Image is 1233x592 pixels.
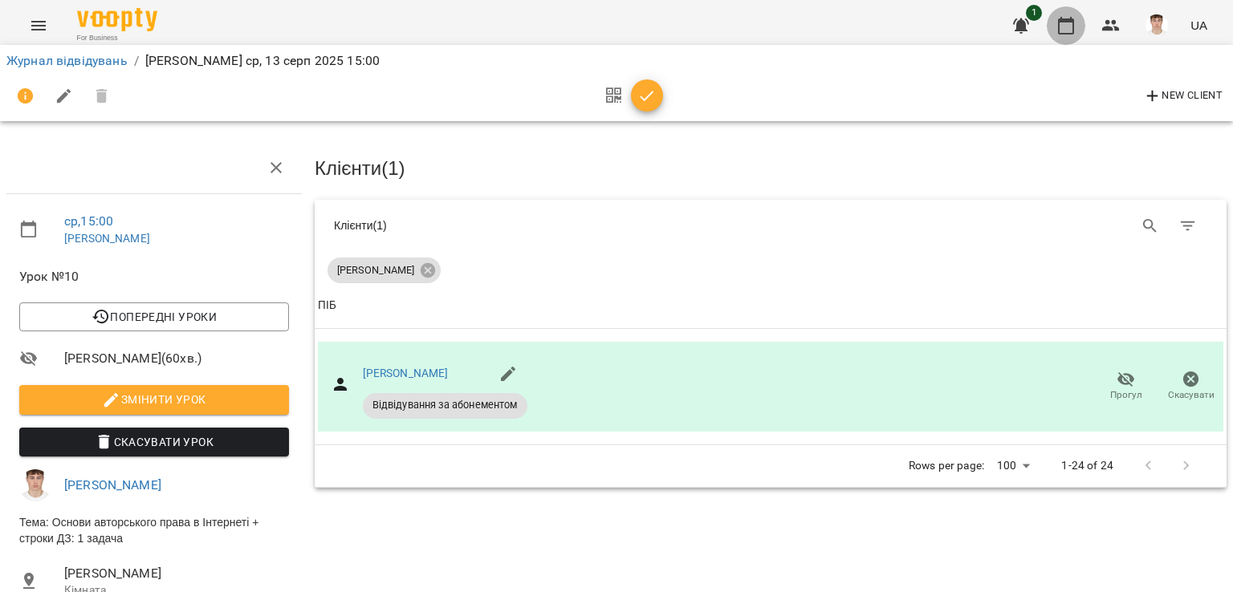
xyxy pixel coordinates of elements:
button: Попередні уроки [19,302,289,331]
button: Фільтр [1169,207,1207,245]
div: Клієнти ( 1 ) [334,217,759,233]
p: 1-24 of 24 [1061,458,1113,474]
div: 100 [991,454,1036,477]
a: [PERSON_NAME] [64,232,150,245]
span: Урок №10 [19,267,289,286]
span: [PERSON_NAME] [328,263,424,278]
nav: breadcrumb [6,51,1227,71]
button: Змінити урок [19,385,289,414]
span: Відвідування за абонементом [363,398,527,412]
div: ПІБ [318,296,336,315]
button: Скасувати Урок [19,428,289,456]
span: Скасувати Урок [32,432,276,452]
div: Table Toolbar [315,200,1227,251]
img: Voopty Logo [77,8,157,31]
p: Rows per page: [909,458,984,474]
span: ПІБ [318,296,1223,315]
li: / [134,51,139,71]
p: [PERSON_NAME] ср, 13 серп 2025 15:00 [145,51,380,71]
li: Тема: Основи авторського права в Інтернеті + строки ДЗ: 1 задача [6,508,302,553]
div: Sort [318,296,336,315]
a: [PERSON_NAME] [64,477,161,493]
a: ср , 15:00 [64,213,113,229]
div: [PERSON_NAME] [328,257,441,283]
span: For Business [77,33,157,43]
button: Search [1131,207,1170,245]
button: Menu [19,6,58,45]
a: Журнал відвідувань [6,53,128,68]
span: [PERSON_NAME] [64,564,289,583]
button: New Client [1139,83,1227,109]
span: New Client [1143,87,1223,106]
img: 8fe045a9c59afd95b04cf3756caf59e6.jpg [1146,14,1168,37]
span: Скасувати [1168,388,1215,402]
span: [PERSON_NAME] ( 60 хв. ) [64,349,289,368]
button: UA [1184,10,1214,40]
button: Прогул [1093,364,1158,409]
span: 1 [1026,5,1042,21]
button: Скасувати [1158,364,1223,409]
span: UA [1190,17,1207,34]
span: Попередні уроки [32,307,276,326]
h3: Клієнти ( 1 ) [315,158,1227,179]
span: Змінити урок [32,390,276,409]
img: 8fe045a9c59afd95b04cf3756caf59e6.jpg [19,469,51,501]
span: Прогул [1110,388,1142,402]
a: [PERSON_NAME] [363,367,449,379]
